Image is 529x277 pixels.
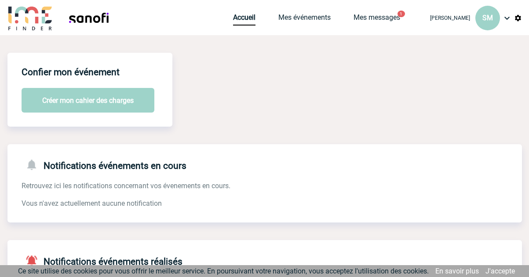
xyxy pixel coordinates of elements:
[25,254,44,267] img: notifications-active-24-px-r.png
[398,11,405,17] button: 1
[278,13,331,26] a: Mes événements
[233,13,255,26] a: Accueil
[22,199,162,208] span: Vous n'avez actuellement aucune notification
[482,14,493,22] span: SM
[7,5,53,30] img: IME-Finder
[22,182,230,190] span: Retrouvez ici les notifications concernant vos évenements en cours.
[22,158,186,171] h4: Notifications événements en cours
[18,267,429,275] span: Ce site utilise des cookies pour vous offrir le meilleur service. En poursuivant votre navigation...
[25,158,44,171] img: notifications-24-px-g.png
[485,267,515,275] a: J'accepte
[354,13,400,26] a: Mes messages
[22,254,182,267] h4: Notifications événements réalisés
[430,15,470,21] span: [PERSON_NAME]
[22,88,154,113] button: Créer mon cahier des charges
[22,67,120,77] h4: Confier mon événement
[435,267,479,275] a: En savoir plus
